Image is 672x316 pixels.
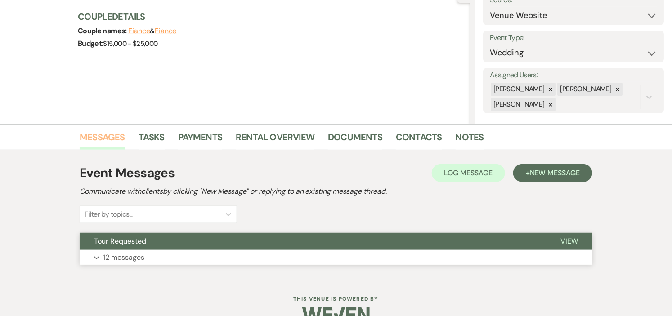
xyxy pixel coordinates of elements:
h3: Couple Details [78,10,461,23]
span: Couple names: [78,26,128,36]
a: Messages [80,130,125,150]
a: Rental Overview [236,130,314,150]
button: Fiance [155,27,177,35]
span: View [560,236,578,246]
div: Filter by topics... [85,209,133,220]
span: New Message [530,168,580,178]
label: Assigned Users: [490,69,657,82]
a: Payments [178,130,223,150]
button: Tour Requested [80,233,546,250]
a: Contacts [396,130,442,150]
a: Notes [456,130,484,150]
button: Log Message [432,164,505,182]
span: Tour Requested [94,236,146,246]
h2: Communicate with clients by clicking "New Message" or replying to an existing message thread. [80,186,592,197]
p: 12 messages [103,252,144,263]
a: Tasks [139,130,165,150]
a: Documents [328,130,382,150]
span: Budget: [78,39,103,48]
button: 12 messages [80,250,592,265]
div: [PERSON_NAME] [491,98,546,111]
button: +New Message [513,164,592,182]
div: [PERSON_NAME] [557,83,613,96]
label: Event Type: [490,31,657,45]
button: Fiance [128,27,150,35]
div: [PERSON_NAME] [491,83,546,96]
span: $15,000 - $25,000 [103,39,158,48]
span: Log Message [444,168,493,178]
button: View [546,233,592,250]
span: & [128,27,176,36]
h1: Event Messages [80,164,175,182]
